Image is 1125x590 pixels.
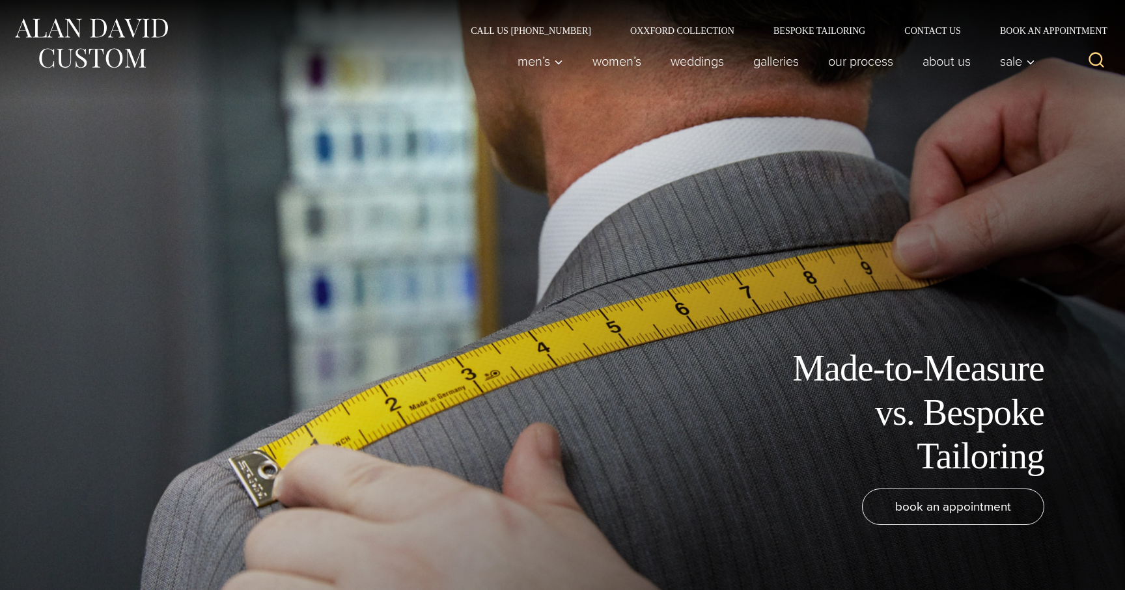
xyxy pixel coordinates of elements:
[814,48,908,74] a: Our Process
[451,26,611,35] a: Call Us [PHONE_NUMBER]
[656,48,739,74] a: weddings
[895,497,1011,516] span: book an appointment
[1000,55,1035,68] span: Sale
[578,48,656,74] a: Women’s
[885,26,980,35] a: Contact Us
[518,55,563,68] span: Men’s
[1044,551,1112,583] iframe: 打开一个小组件，您可以在其中与我们的一个专员进行在线交谈
[908,48,986,74] a: About Us
[739,48,814,74] a: Galleries
[611,26,754,35] a: Oxxford Collection
[862,489,1044,525] a: book an appointment
[1081,46,1112,77] button: View Search Form
[754,26,885,35] a: Bespoke Tailoring
[503,48,1042,74] nav: Primary Navigation
[13,14,169,72] img: Alan David Custom
[751,347,1044,478] h1: Made-to-Measure vs. Bespoke Tailoring
[451,26,1112,35] nav: Secondary Navigation
[980,26,1112,35] a: Book an Appointment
